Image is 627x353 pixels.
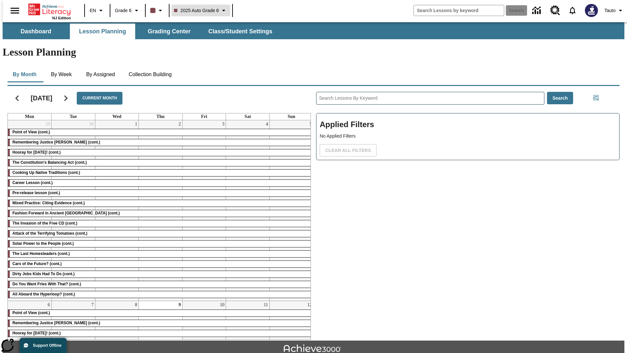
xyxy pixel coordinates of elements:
span: The Last Homesteaders (cont.) [12,251,70,256]
span: Fashion Forward in Ancient Rome (cont.) [12,211,120,215]
button: By Week [45,67,78,82]
div: Point of View (cont.) [8,310,313,316]
a: Notifications [564,2,581,19]
a: October 4, 2025 [265,120,269,128]
div: SubNavbar [3,24,278,39]
span: Hooray for Constitution Day! (cont.) [12,150,61,155]
button: Profile/Settings [602,5,627,16]
a: Monday [24,113,36,120]
span: Dashboard [21,28,51,35]
div: Pre-release lesson (cont.) [8,190,313,196]
span: 2025 Auto Grade 6 [174,7,219,14]
td: October 1, 2025 [95,120,139,301]
span: Point of View (cont.) [12,130,50,134]
a: October 7, 2025 [90,301,95,309]
div: Point of View (cont.) [8,129,313,136]
div: Dirty Jobs Kids Had To Do (cont.) [8,271,313,277]
a: October 9, 2025 [177,301,182,309]
span: All Aboard the Hyperloop? (cont.) [12,292,75,296]
td: September 30, 2025 [52,120,95,301]
a: September 29, 2025 [44,120,51,128]
span: Remembering Justice O'Connor (cont.) [12,140,100,144]
button: Next [57,90,74,107]
button: Collection Building [123,67,177,82]
span: Solar Power to the People (cont.) [12,241,74,246]
button: By Assigned [81,67,120,82]
span: Grade 6 [115,7,132,14]
a: Resource Center, Will open in new tab [546,2,564,19]
a: Home [28,3,71,16]
div: SubNavbar [3,22,624,39]
span: EN [90,7,96,14]
button: Filters Side menu [589,91,603,104]
span: Point of View (cont.) [12,311,50,315]
a: October 11, 2025 [262,301,269,309]
button: Previous [9,90,25,107]
div: Cars of the Future? (cont.) [8,261,313,267]
a: October 2, 2025 [177,120,182,128]
button: Search [547,92,573,105]
div: Home [28,2,71,20]
div: Applied Filters [316,113,619,160]
div: Hooray for Constitution Day! (cont.) [8,149,313,156]
button: Language: EN, Select a language [87,5,108,16]
button: Open side menu [5,1,24,20]
a: Sunday [286,113,297,120]
button: By Month [8,67,42,82]
div: Do You Want Fries With That? (cont.) [8,281,313,288]
span: Dirty Jobs Kids Had To Do (cont.) [12,272,74,276]
button: Current Month [77,92,122,105]
a: October 3, 2025 [221,120,226,128]
div: Remembering Justice O'Connor (cont.) [8,139,313,146]
span: Tauto [604,7,616,14]
h2: Applied Filters [320,117,616,133]
a: October 1, 2025 [134,120,138,128]
span: The Invasion of the Free CD (cont.) [12,221,77,226]
span: Mixed Practice: Citing Evidence (cont.) [12,201,85,205]
div: Remembering Justice O'Connor (cont.) [8,320,313,327]
div: The Constitution's Balancing Act (cont.) [8,160,313,166]
a: Friday [200,113,209,120]
a: Data Center [528,2,546,20]
span: Support Offline [33,343,61,348]
td: October 2, 2025 [139,120,183,301]
span: Cooking Up Native Traditions (cont.) [12,170,80,175]
span: Pre-release lesson (cont.) [12,191,60,195]
div: The Invasion of the Free CD (cont.) [8,220,313,227]
h1: Lesson Planning [3,46,624,58]
input: search field [414,5,504,16]
span: Remembering Justice O'Connor (cont.) [12,321,100,325]
span: Class/Student Settings [208,28,272,35]
img: Avatar [585,4,598,17]
p: No Applied Filters [320,133,616,140]
a: Thursday [155,113,166,120]
a: October 10, 2025 [218,301,226,309]
span: Career Lesson (cont.) [12,180,53,185]
a: Saturday [243,113,252,120]
a: Tuesday [68,113,78,120]
input: Search Lessons By Keyword [316,92,544,104]
button: Select a new avatar [581,2,602,19]
div: Search [311,83,619,340]
div: Fashion Forward in Ancient Rome (cont.) [8,210,313,217]
h2: [DATE] [31,94,52,102]
div: Career Lesson (cont.) [8,180,313,186]
a: Wednesday [111,113,122,120]
span: NJ Edition [52,16,71,20]
div: Cooking Up Native Traditions (cont.) [8,170,313,176]
span: Grading Center [148,28,190,35]
div: Calendar [2,83,311,340]
button: Grade: Grade 6, Select a grade [112,5,143,16]
button: Class color is dark brown. Change class color [148,5,167,16]
span: Hooray for Constitution Day! (cont.) [12,331,61,335]
span: The Constitution's Balancing Act (cont.) [12,160,87,165]
td: September 29, 2025 [8,120,52,301]
a: October 12, 2025 [306,301,313,309]
td: October 3, 2025 [182,120,226,301]
button: Grading Center [137,24,202,39]
td: October 5, 2025 [269,120,313,301]
span: Do You Want Fries With That? (cont.) [12,282,81,286]
div: Attack of the Terrifying Tomatoes (cont.) [8,230,313,237]
button: Class/Student Settings [203,24,278,39]
button: Class: 2025 Auto Grade 6, Select your class [171,5,231,16]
